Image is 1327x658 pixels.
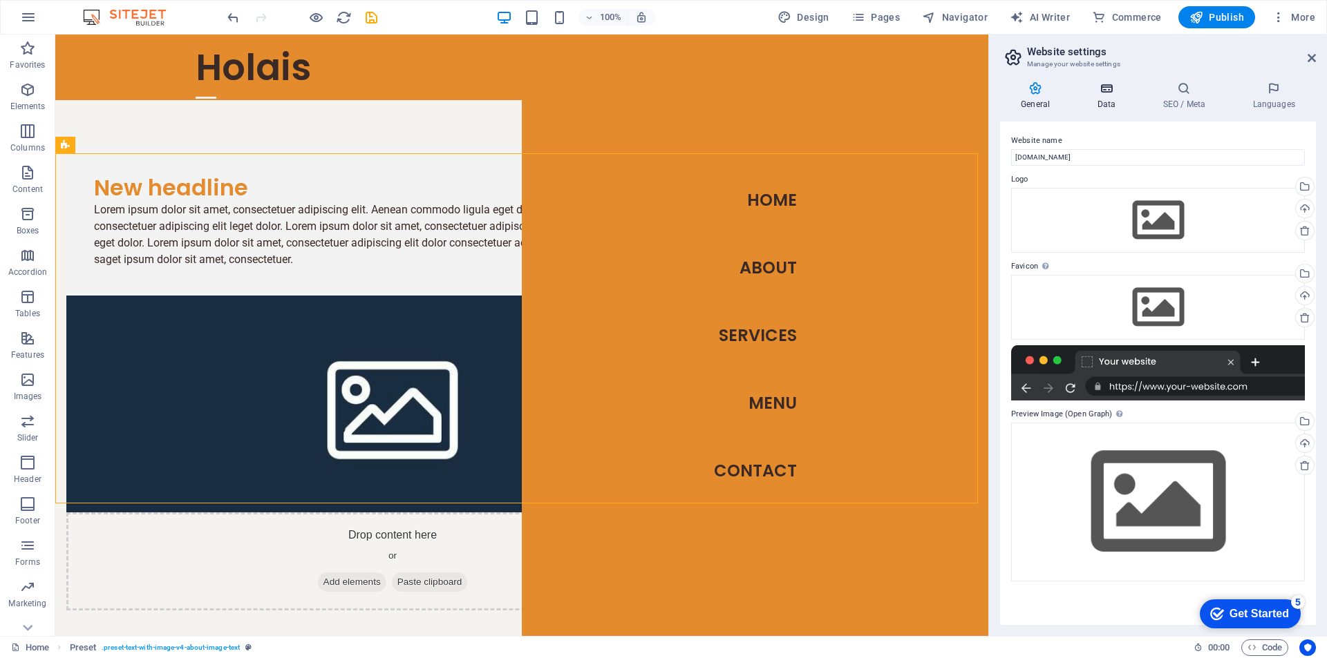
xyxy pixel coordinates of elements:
nav: breadcrumb [70,639,252,656]
span: Click to select. Double-click to edit [70,639,97,656]
div: Select files from the file manager, stock photos, or upload file(s) [1011,188,1305,253]
h4: General [1000,81,1076,110]
button: Commerce [1086,6,1167,28]
p: Tables [15,308,40,319]
label: Logo [1011,171,1305,188]
p: Favorites [10,59,45,70]
label: Website name [1011,133,1305,149]
span: Code [1248,639,1282,656]
p: Footer [15,515,40,526]
button: Navigator [916,6,993,28]
p: Accordion [8,267,47,278]
button: More [1266,6,1321,28]
h4: Languages [1232,81,1316,110]
button: 100% [578,9,628,26]
div: Get Started 5 items remaining, 0% complete [11,7,112,36]
p: Boxes [17,225,39,236]
span: Add elements [263,538,331,557]
label: Preview Image (Open Graph) [1011,406,1305,423]
a: Click to cancel selection. Double-click to open Pages [11,639,49,656]
span: Design [778,10,829,24]
span: Navigator [922,10,988,24]
button: Click here to leave preview mode and continue editing [308,9,324,26]
p: Marketing [8,598,46,609]
span: Publish [1189,10,1244,24]
button: Design [772,6,835,28]
p: Header [14,474,41,485]
div: 5 [102,3,116,17]
p: Forms [15,557,40,568]
p: Columns [10,142,45,153]
span: : [1218,642,1220,652]
p: Features [11,349,44,360]
div: Select files from the file manager, stock photos, or upload file(s) [1011,275,1305,340]
button: reload [335,9,352,26]
p: Slider [17,432,39,443]
button: save [363,9,379,26]
i: Save (Ctrl+S) [364,10,379,26]
h4: Data [1076,81,1142,110]
h3: Manage your website settings [1027,58,1288,70]
button: Usercentrics [1299,639,1316,656]
span: 00 00 [1208,639,1230,656]
h2: Website settings [1027,46,1316,58]
i: Reload page [336,10,352,26]
h4: SEO / Meta [1142,81,1232,110]
p: Content [12,184,43,195]
i: This element is a customizable preset [245,644,252,651]
p: Elements [10,101,46,112]
label: Favicon [1011,258,1305,275]
div: Get Started [41,15,100,28]
p: Images [14,391,42,402]
span: Pages [851,10,900,24]
h6: 100% [599,9,621,26]
h6: Session time [1194,639,1230,656]
div: Select files from the file manager, stock photos, or upload file(s) [1011,423,1305,581]
img: Editor Logo [79,9,183,26]
i: Undo: Variant changed: Boxed (Ctrl+Z) [225,10,241,26]
div: Drop content here [11,478,663,576]
span: Paste clipboard [337,538,413,557]
button: Pages [846,6,905,28]
span: AI Writer [1010,10,1070,24]
span: Commerce [1092,10,1162,24]
button: undo [225,9,241,26]
button: Publish [1178,6,1255,28]
button: AI Writer [1004,6,1075,28]
button: Code [1241,639,1288,656]
input: Name... [1011,149,1305,166]
span: More [1272,10,1315,24]
span: . preset-text-with-image-v4-about-image-text [102,639,240,656]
